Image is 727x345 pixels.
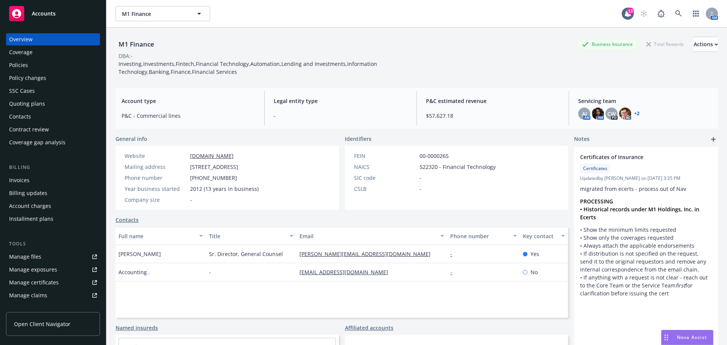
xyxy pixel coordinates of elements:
div: SIC code [354,174,417,182]
div: Policy changes [9,72,46,84]
div: Billing [6,164,100,171]
em: first [676,282,685,289]
div: Coverage gap analysis [9,136,66,148]
div: Website [125,152,187,160]
a: Contacts [115,216,139,224]
a: Switch app [688,6,704,21]
div: Phone number [125,174,187,182]
div: Overview [9,33,33,45]
div: Installment plans [9,213,53,225]
img: photo [592,108,604,120]
span: AJ [582,110,587,118]
a: Coverage gap analysis [6,136,100,148]
span: 2012 (13 years in business) [190,185,259,193]
a: Contacts [6,111,100,123]
a: Billing updates [6,187,100,199]
a: Manage BORs [6,302,100,314]
div: CSLB [354,185,417,193]
a: add [709,135,718,144]
span: Servicing team [578,97,712,105]
a: Start snowing [636,6,651,21]
a: - [450,250,458,258]
span: P&C estimated revenue [426,97,560,105]
a: Accounts [6,3,100,24]
a: [EMAIL_ADDRESS][DOMAIN_NAME] [300,269,394,276]
a: Contract review [6,123,100,136]
span: - [274,112,407,120]
button: Title [206,227,296,245]
a: Search [671,6,686,21]
span: M1 Finance [122,10,187,18]
button: Full name [115,227,206,245]
div: Mailing address [125,163,187,171]
span: 00-0000265 [420,152,449,160]
button: Nova Assist [661,330,713,345]
div: Year business started [125,185,187,193]
a: SSC Cases [6,85,100,97]
div: Manage files [9,251,41,263]
a: Manage claims [6,289,100,301]
a: - [450,269,458,276]
div: Billing updates [9,187,47,199]
div: Account charges [9,200,51,212]
a: Installment plans [6,213,100,225]
a: Overview [6,33,100,45]
div: Email [300,232,436,240]
a: Policies [6,59,100,71]
span: - [209,268,211,276]
div: SSC Cases [9,85,35,97]
span: - [420,174,421,182]
span: CW [607,110,616,118]
span: Updated by [PERSON_NAME] on [DATE] 3:35 PM [580,175,712,182]
div: Quoting plans [9,98,45,110]
a: [DOMAIN_NAME] [190,152,234,159]
a: Account charges [6,200,100,212]
a: Report a Bug [654,6,669,21]
strong: PROCESSING [580,198,613,205]
p: migrated from ecerts - process out of Nav [580,185,712,193]
button: M1 Finance [115,6,210,21]
div: 13 [627,8,634,14]
span: Account type [122,97,255,105]
span: - [420,185,421,193]
span: Accounts [32,11,56,17]
div: Full name [119,232,195,240]
div: Manage exposures [9,264,57,276]
span: [PHONE_NUMBER] [190,174,237,182]
a: Manage certificates [6,276,100,289]
button: Email [296,227,447,245]
div: Manage claims [9,289,47,301]
div: Manage BORs [9,302,45,314]
div: Policies [9,59,28,71]
div: Manage certificates [9,276,59,289]
span: General info [115,135,147,143]
button: Phone number [447,227,520,245]
a: Affiliated accounts [345,324,393,332]
strong: • Historical records under M1 Holdings, Inc. in Ecerts [580,206,701,221]
a: Quoting plans [6,98,100,110]
div: Tools [6,240,100,248]
span: Nova Assist [677,334,707,340]
span: Certificates of Insurance [580,153,692,161]
span: Open Client Navigator [14,320,70,328]
img: photo [619,108,631,120]
div: Drag to move [661,330,671,345]
div: Company size [125,196,187,204]
div: Certificates of InsuranceCertificatesUpdatedby [PERSON_NAME] on [DATE] 3:35 PMmigrated from ecert... [574,147,718,303]
div: FEIN [354,152,417,160]
span: Notes [574,135,590,144]
button: Actions [694,37,718,52]
a: Invoices [6,174,100,186]
a: +2 [634,111,640,116]
span: $57,627.18 [426,112,560,120]
div: Phone number [450,232,508,240]
a: Coverage [6,46,100,58]
span: [PERSON_NAME] [119,250,161,258]
a: [PERSON_NAME][EMAIL_ADDRESS][DOMAIN_NAME] [300,250,437,258]
div: Total Rewards [643,39,688,49]
div: NAICS [354,163,417,171]
div: Contract review [9,123,49,136]
div: M1 Finance [115,39,157,49]
span: Identifiers [345,135,371,143]
p: • Show the minimum limits requested • Show only the coverages requested • Always attach the appli... [580,226,712,297]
